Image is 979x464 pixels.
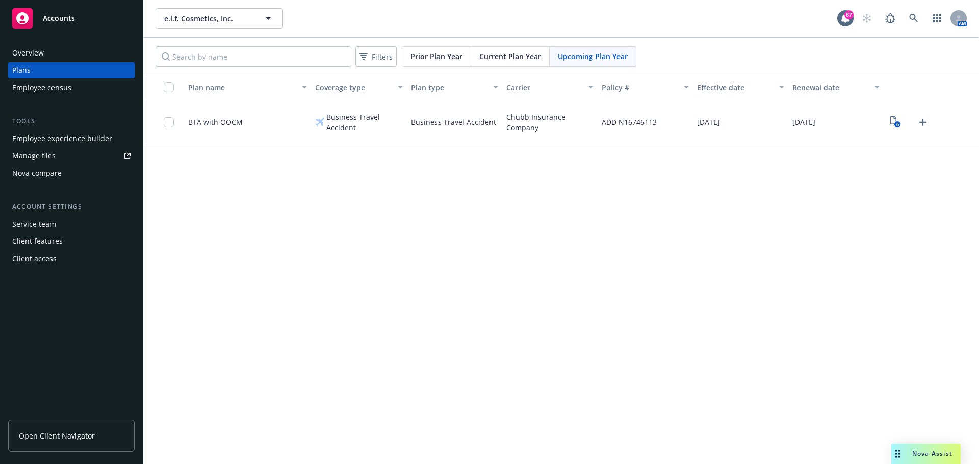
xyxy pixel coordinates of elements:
[156,46,351,67] input: Search by name
[8,202,135,212] div: Account settings
[8,233,135,250] a: Client features
[792,117,815,127] span: [DATE]
[697,82,773,93] div: Effective date
[479,51,541,62] span: Current Plan Year
[12,216,56,232] div: Service team
[891,444,904,464] div: Drag to move
[164,13,252,24] span: e.l.f. Cosmetics, Inc.
[8,79,135,96] a: Employee census
[792,82,868,93] div: Renewal date
[8,62,135,78] a: Plans
[8,116,135,126] div: Tools
[311,75,406,99] button: Coverage type
[156,8,283,29] button: e.l.f. Cosmetics, Inc.
[8,251,135,267] a: Client access
[372,51,393,62] span: Filters
[12,148,56,164] div: Manage files
[326,112,402,133] span: Business Travel Accident
[880,8,900,29] a: Report a Bug
[788,75,884,99] button: Renewal date
[502,75,598,99] button: Carrier
[8,130,135,147] a: Employee experience builder
[357,49,395,64] span: Filters
[19,430,95,441] span: Open Client Navigator
[602,82,678,93] div: Policy #
[8,216,135,232] a: Service team
[12,79,71,96] div: Employee census
[184,75,311,99] button: Plan name
[12,62,31,78] div: Plans
[8,4,135,33] a: Accounts
[891,444,961,464] button: Nova Assist
[164,82,174,92] input: Select all
[315,82,391,93] div: Coverage type
[506,82,582,93] div: Carrier
[355,46,397,67] button: Filters
[407,75,502,99] button: Plan type
[602,117,657,127] span: ADD N16746113
[896,121,899,128] text: 6
[927,8,947,29] a: Switch app
[598,75,693,99] button: Policy #
[693,75,788,99] button: Effective date
[904,8,924,29] a: Search
[912,449,952,458] span: Nova Assist
[411,117,496,127] span: Business Travel Accident
[8,148,135,164] a: Manage files
[12,130,112,147] div: Employee experience builder
[12,251,57,267] div: Client access
[12,45,44,61] div: Overview
[164,117,174,127] input: Toggle Row Selected
[558,51,628,62] span: Upcoming Plan Year
[915,114,931,130] a: Upload Plan Documents
[8,165,135,181] a: Nova compare
[8,45,135,61] a: Overview
[888,114,904,130] a: View Plan Documents
[844,10,854,19] div: 87
[43,14,75,22] span: Accounts
[12,233,63,250] div: Client features
[188,82,296,93] div: Plan name
[188,117,243,127] span: BTA with OOCM
[506,112,594,133] span: Chubb Insurance Company
[12,165,62,181] div: Nova compare
[411,82,487,93] div: Plan type
[857,8,877,29] a: Start snowing
[697,117,720,127] span: [DATE]
[410,51,462,62] span: Prior Plan Year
